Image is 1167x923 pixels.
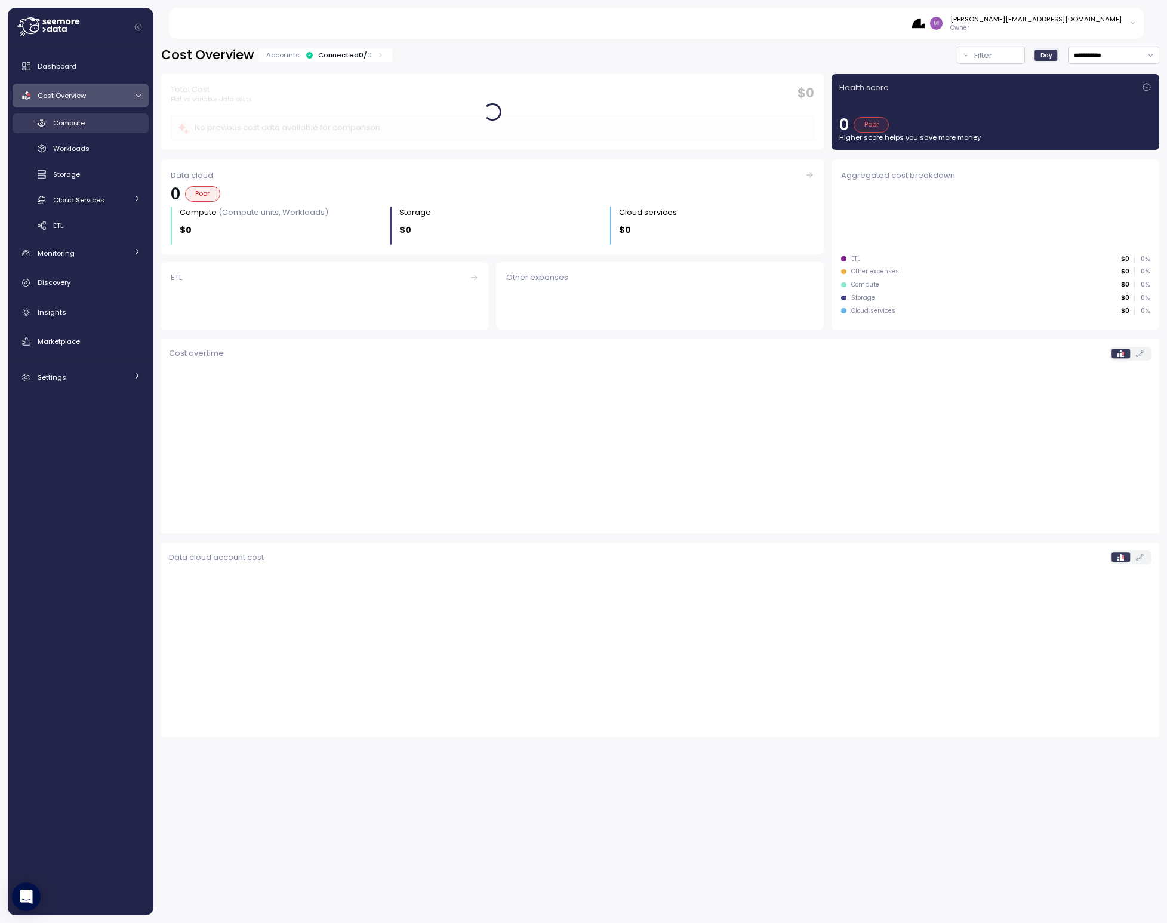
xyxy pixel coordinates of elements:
[171,272,479,284] div: ETL
[38,373,66,382] span: Settings
[38,91,86,100] span: Cost Overview
[839,133,1151,142] p: Higher score helps you save more money
[161,47,254,64] h2: Cost Overview
[13,330,149,353] a: Marketplace
[171,186,180,202] p: 0
[38,307,66,317] span: Insights
[13,366,149,390] a: Settings
[839,82,889,94] p: Health score
[619,223,631,237] p: $0
[180,223,192,237] p: $0
[131,23,146,32] button: Collapse navigation
[180,207,328,219] div: Compute
[974,50,992,61] p: Filter
[619,207,677,219] div: Cloud services
[13,139,149,159] a: Workloads
[851,267,899,276] div: Other expenses
[367,50,372,60] p: 0
[161,262,489,330] a: ETL
[851,294,875,302] div: Storage
[839,117,849,133] p: 0
[13,165,149,184] a: Storage
[399,223,411,237] p: $0
[53,144,90,153] span: Workloads
[169,347,224,359] p: Cost overtime
[38,278,70,287] span: Discovery
[171,170,814,181] div: Data cloud
[13,84,149,107] a: Cost Overview
[1135,267,1149,276] p: 0 %
[851,281,879,289] div: Compute
[185,186,220,202] div: Poor
[161,159,824,254] a: Data cloud0PoorCompute (Compute units, Workloads)$0Storage $0Cloud services $0
[1121,267,1129,276] p: $0
[13,113,149,133] a: Compute
[1040,51,1052,60] span: Day
[1135,255,1149,263] p: 0 %
[1135,281,1149,289] p: 0 %
[957,47,1025,64] button: Filter
[38,337,80,346] span: Marketplace
[53,118,85,128] span: Compute
[1121,255,1129,263] p: $0
[506,272,814,284] div: Other expenses
[258,48,392,62] div: Accounts:Connected0/0
[1121,307,1129,315] p: $0
[851,307,895,315] div: Cloud services
[266,50,301,60] p: Accounts:
[930,17,943,29] img: a578287da5907d08df1e6f566dc2ef7a
[950,14,1122,24] div: [PERSON_NAME][EMAIL_ADDRESS][DOMAIN_NAME]
[13,271,149,295] a: Discovery
[13,216,149,235] a: ETL
[1135,307,1149,315] p: 0 %
[912,17,925,29] img: 68b85438e78823e8cb7db339.PNG
[1121,294,1129,302] p: $0
[53,195,104,205] span: Cloud Services
[399,207,431,219] div: Storage
[161,543,1159,737] div: Aggregated cost breakdown
[318,50,372,60] div: Connected 0 /
[53,170,80,179] span: Storage
[950,24,1122,32] p: Owner
[38,61,76,71] span: Dashboard
[218,207,328,218] p: (Compute units, Workloads)
[169,552,264,564] p: Data cloud account cost
[854,117,889,133] div: Poor
[12,882,41,911] div: Open Intercom Messenger
[53,221,63,230] span: ETL
[13,300,149,324] a: Insights
[13,190,149,210] a: Cloud Services
[1121,281,1129,289] p: $0
[1135,294,1149,302] p: 0 %
[38,248,75,258] span: Monitoring
[841,170,1149,181] div: Aggregated cost breakdown
[13,241,149,265] a: Monitoring
[13,54,149,78] a: Dashboard
[851,255,860,263] div: ETL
